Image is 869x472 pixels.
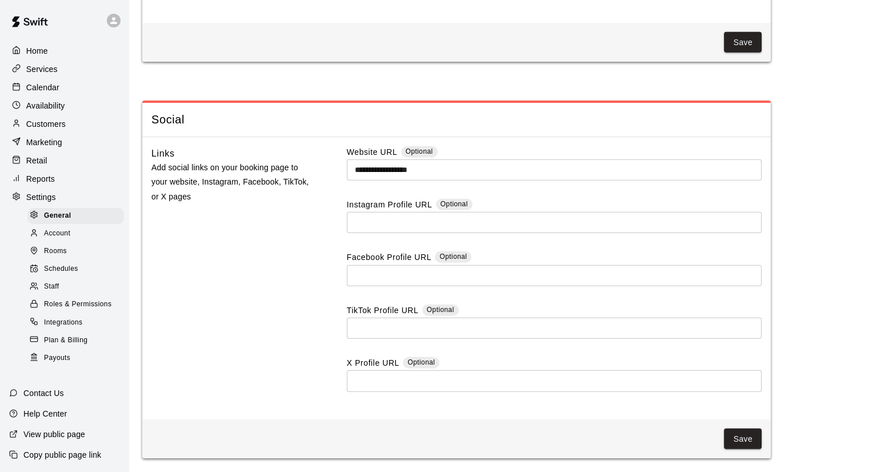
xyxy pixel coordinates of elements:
span: Social [151,112,762,127]
p: Settings [26,191,56,203]
p: Calendar [26,82,59,93]
span: Optional [406,147,433,155]
a: Rooms [27,243,129,261]
a: Calendar [9,79,119,96]
span: Rooms [44,246,67,257]
p: View public page [23,429,85,440]
span: Account [44,228,70,239]
a: Account [27,225,129,242]
span: Integrations [44,317,83,329]
a: Reports [9,170,119,187]
label: Website URL [347,146,397,159]
a: Customers [9,115,119,133]
div: General [27,208,124,224]
button: Save [724,32,762,53]
a: Marketing [9,134,119,151]
p: Help Center [23,408,67,419]
label: Facebook Profile URL [347,251,431,265]
p: Customers [26,118,66,130]
a: General [27,207,129,225]
p: Contact Us [23,387,64,399]
button: Save [724,429,762,450]
span: Optional [439,253,467,261]
h6: Links [151,146,175,161]
p: Copy public page link [23,449,101,461]
a: Home [9,42,119,59]
div: Integrations [27,315,124,331]
span: Roles & Permissions [44,299,111,310]
div: Schedules [27,261,124,277]
p: Add social links on your booking page to your website, Instagram, Facebook, TikTok, or X pages [151,161,310,204]
p: Marketing [26,137,62,148]
p: Availability [26,100,65,111]
span: General [44,210,71,222]
a: Plan & Billing [27,331,129,349]
a: Settings [9,189,119,206]
div: Plan & Billing [27,333,124,349]
div: Staff [27,279,124,295]
a: Schedules [27,261,129,278]
label: Instagram Profile URL [347,199,432,212]
label: X Profile URL [347,357,399,370]
div: Account [27,226,124,242]
div: Roles & Permissions [27,297,124,313]
a: Staff [27,278,129,296]
label: TikTok Profile URL [347,305,418,318]
span: Schedules [44,263,78,275]
a: Availability [9,97,119,114]
span: Plan & Billing [44,335,87,346]
a: Integrations [27,314,129,331]
div: Payouts [27,350,124,366]
span: Optional [440,200,468,208]
a: Roles & Permissions [27,296,129,314]
p: Home [26,45,48,57]
div: Rooms [27,243,124,259]
p: Services [26,63,58,75]
span: Staff [44,281,59,293]
span: Optional [407,358,435,366]
span: Payouts [44,353,70,364]
a: Services [9,61,119,78]
a: Payouts [27,349,129,367]
span: Optional [427,306,454,314]
p: Retail [26,155,47,166]
a: Retail [9,152,119,169]
p: Reports [26,173,55,185]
